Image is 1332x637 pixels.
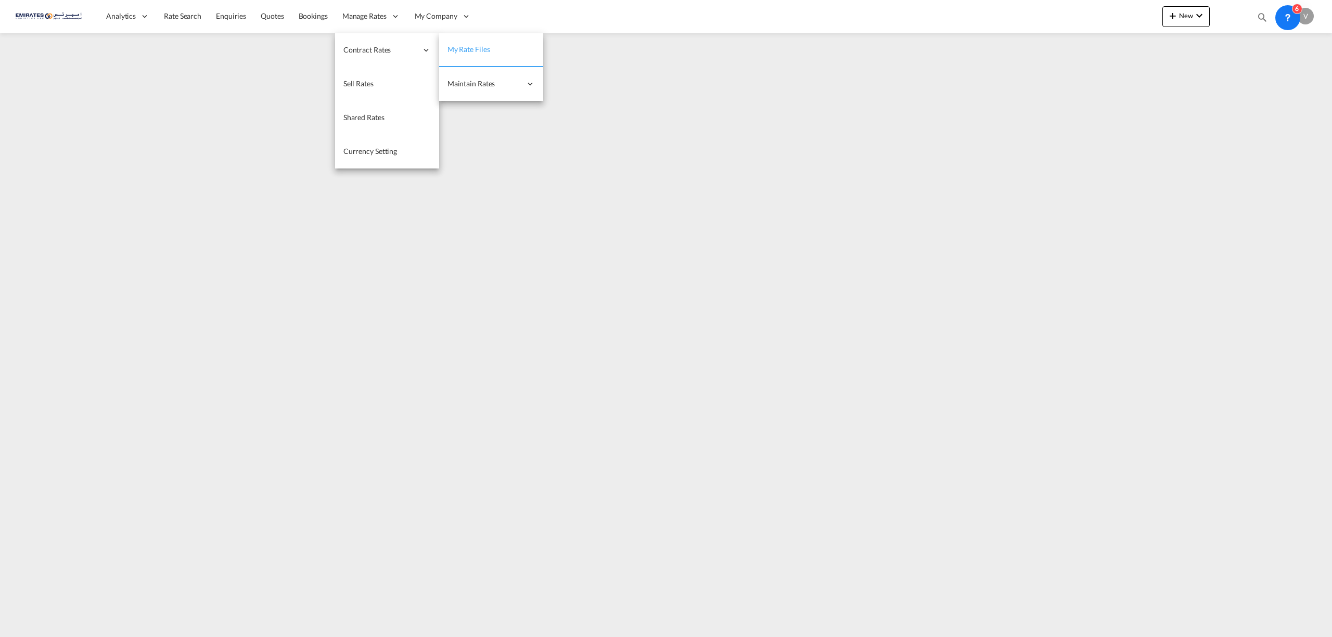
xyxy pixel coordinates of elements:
[439,33,543,67] a: My Rate Files
[216,11,246,20] span: Enquiries
[335,101,439,135] a: Shared Rates
[335,67,439,101] a: Sell Rates
[1297,8,1314,24] div: V
[164,11,201,20] span: Rate Search
[447,45,490,54] span: My Rate Files
[343,147,397,155] span: Currency Setting
[342,11,387,21] span: Manage Rates
[447,79,521,89] span: Maintain Rates
[343,79,374,88] span: Sell Rates
[343,45,417,55] span: Contract Rates
[335,33,439,67] div: Contract Rates
[106,11,136,21] span: Analytics
[16,5,86,28] img: c67187802a5a11ec94275b5db69a26e6.png
[1167,11,1206,20] span: New
[1162,6,1210,27] button: icon-plus 400-fgNewicon-chevron-down
[1193,9,1206,22] md-icon: icon-chevron-down
[415,11,457,21] span: My Company
[439,67,543,101] div: Maintain Rates
[1167,9,1179,22] md-icon: icon-plus 400-fg
[335,135,439,168] a: Currency Setting
[1257,11,1268,27] div: icon-magnify
[1274,7,1297,26] div: Help
[261,11,284,20] span: Quotes
[299,11,328,20] span: Bookings
[1274,7,1292,25] span: Help
[343,113,385,122] span: Shared Rates
[1257,11,1268,23] md-icon: icon-magnify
